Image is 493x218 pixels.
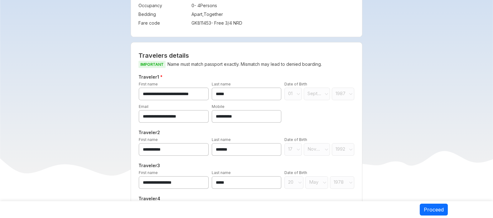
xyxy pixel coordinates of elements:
[334,179,347,185] span: 1978
[137,195,356,202] h5: Traveler 4
[325,91,328,97] svg: angle down
[139,170,158,175] label: First name
[336,146,347,152] span: 1992
[138,1,188,10] td: Occupancy
[309,179,321,185] span: May
[188,1,191,10] td: :
[288,90,295,97] span: 01
[349,91,353,97] svg: angle down
[298,179,302,186] svg: angle down
[288,179,296,185] span: 20
[191,1,306,10] td: 0 - 4 Persons
[284,137,307,142] label: Date of Birth
[139,137,158,142] label: First name
[212,170,231,175] label: Last name
[307,90,322,97] span: September
[138,52,355,59] h2: Travelers details
[284,82,307,86] label: Date of Birth
[307,146,322,152] span: November
[204,12,223,17] span: Together
[188,19,191,27] td: :
[138,61,166,68] span: IMPORTANT
[297,91,300,97] svg: angle down
[325,146,328,153] svg: angle down
[284,170,307,175] label: Date of Birth
[137,129,356,136] h5: Traveler 2
[212,137,231,142] label: Last name
[420,204,448,216] button: Proceed
[212,104,225,109] label: Mobile
[137,73,356,81] h5: Traveler 1
[138,10,188,19] td: Bedding
[139,104,148,109] label: Email
[288,146,295,152] span: 17
[212,82,231,86] label: Last name
[349,179,353,186] svg: angle down
[138,19,188,27] td: Fare code
[349,146,353,153] svg: angle down
[191,12,204,17] span: Apart ,
[188,10,191,19] td: :
[137,162,356,169] h5: Traveler 3
[336,90,347,97] span: 1987
[139,82,158,86] label: First name
[323,179,326,186] svg: angle down
[191,20,306,26] div: GK811453 - Free 3/4 NRD
[138,61,355,68] p: Name must match passport exactly. Mismatch may lead to denied boarding.
[297,146,300,153] svg: angle down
